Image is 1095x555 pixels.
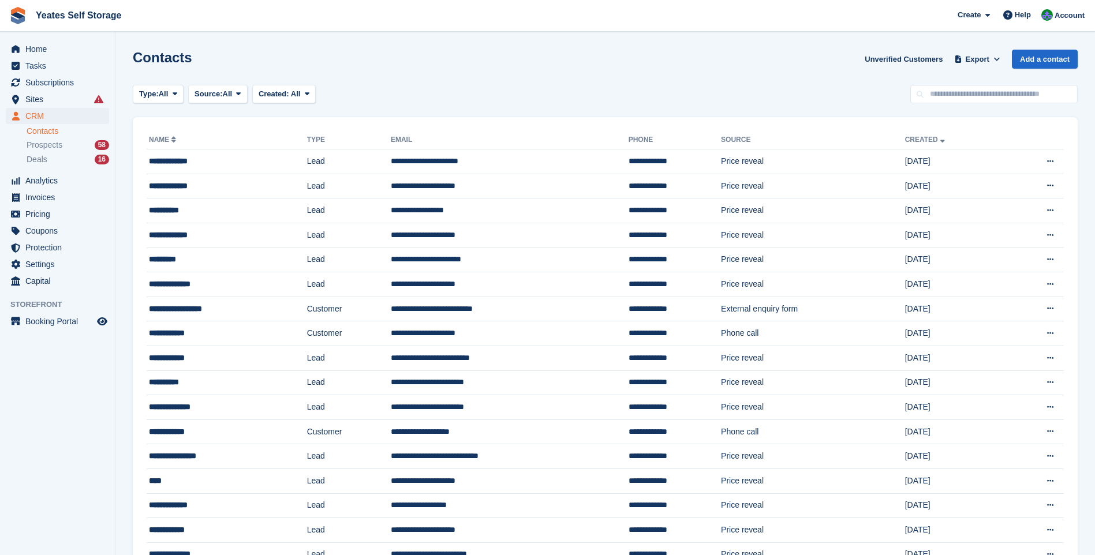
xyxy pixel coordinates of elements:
td: [DATE] [905,518,1006,543]
td: Lead [307,370,391,395]
a: menu [6,108,109,124]
td: Lead [307,223,391,247]
td: Price reveal [721,149,905,174]
span: Tasks [25,58,95,74]
td: [DATE] [905,174,1006,198]
span: All [223,88,233,100]
a: Prospects 58 [27,139,109,151]
td: Price reveal [721,493,905,518]
td: [DATE] [905,223,1006,247]
a: menu [6,313,109,329]
img: Joe [1041,9,1053,21]
span: Help [1015,9,1031,21]
td: Lead [307,272,391,297]
td: Price reveal [721,223,905,247]
span: Analytics [25,172,95,189]
td: [DATE] [905,247,1006,272]
span: Protection [25,239,95,256]
span: Booking Portal [25,313,95,329]
span: Sites [25,91,95,107]
a: Created [905,136,947,144]
span: Export [966,54,989,65]
span: Created: [259,89,289,98]
td: [DATE] [905,444,1006,469]
td: Lead [307,198,391,223]
td: Lead [307,468,391,493]
td: [DATE] [905,419,1006,444]
td: [DATE] [905,370,1006,395]
span: Invoices [25,189,95,205]
td: Price reveal [721,395,905,420]
td: [DATE] [905,468,1006,493]
a: Yeates Self Storage [31,6,126,25]
div: 16 [95,155,109,164]
button: Created: All [252,85,316,104]
td: Price reveal [721,518,905,543]
span: All [159,88,169,100]
td: Price reveal [721,174,905,198]
a: menu [6,172,109,189]
button: Type: All [133,85,184,104]
span: Subscriptions [25,74,95,91]
td: Price reveal [721,370,905,395]
td: Lead [307,395,391,420]
span: Coupons [25,223,95,239]
i: Smart entry sync failures have occurred [94,95,103,104]
span: Deals [27,154,47,165]
span: Storefront [10,299,115,310]
td: External enquiry form [721,297,905,321]
button: Source: All [188,85,248,104]
th: Source [721,131,905,149]
a: menu [6,256,109,272]
a: Preview store [95,314,109,328]
span: Account [1055,10,1085,21]
a: menu [6,41,109,57]
td: Price reveal [721,444,905,469]
td: Lead [307,444,391,469]
td: Price reveal [721,272,905,297]
td: [DATE] [905,272,1006,297]
td: Lead [307,174,391,198]
td: [DATE] [905,321,1006,346]
a: menu [6,74,109,91]
td: [DATE] [905,346,1006,370]
span: Source: [195,88,222,100]
span: Settings [25,256,95,272]
span: All [291,89,301,98]
td: [DATE] [905,297,1006,321]
a: Name [149,136,178,144]
td: Price reveal [721,198,905,223]
td: [DATE] [905,493,1006,518]
td: [DATE] [905,149,1006,174]
a: menu [6,239,109,256]
td: Phone call [721,419,905,444]
span: CRM [25,108,95,124]
a: Add a contact [1012,50,1078,69]
a: Unverified Customers [860,50,947,69]
td: Customer [307,297,391,321]
span: Prospects [27,140,62,151]
a: Deals 16 [27,153,109,166]
a: menu [6,223,109,239]
a: menu [6,206,109,222]
th: Email [391,131,629,149]
span: Home [25,41,95,57]
td: Phone call [721,321,905,346]
button: Export [952,50,1003,69]
h1: Contacts [133,50,192,65]
img: stora-icon-8386f47178a22dfd0bd8f6a31ec36ba5ce8667c1dd55bd0f319d3a0aa187defe.svg [9,7,27,24]
td: [DATE] [905,198,1006,223]
td: Lead [307,346,391,370]
td: Lead [307,247,391,272]
span: Type: [139,88,159,100]
td: Lead [307,518,391,543]
td: Lead [307,149,391,174]
a: menu [6,58,109,74]
td: Price reveal [721,247,905,272]
th: Type [307,131,391,149]
span: Pricing [25,206,95,222]
a: menu [6,273,109,289]
td: Customer [307,419,391,444]
td: Price reveal [721,468,905,493]
td: Price reveal [721,346,905,370]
